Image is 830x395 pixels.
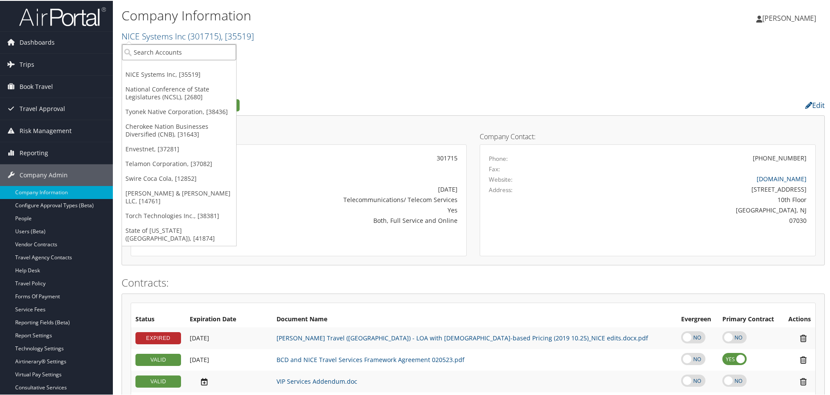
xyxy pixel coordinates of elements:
div: 07030 [572,215,807,224]
a: Torch Technologies Inc., [38381] [122,208,236,222]
span: , [ 35519 ] [221,29,254,41]
span: [PERSON_NAME] [762,13,816,22]
i: Remove Contract [796,355,811,364]
div: VALID [135,375,181,387]
a: [PERSON_NAME] Travel ([GEOGRAPHIC_DATA]) - LOA with [DEMOGRAPHIC_DATA]-based Pricing (2019 10.25)... [277,333,648,341]
i: Remove Contract [796,376,811,385]
a: NICE Systems Inc, [35519] [122,66,236,81]
div: Both, Full Service and Online [250,215,458,224]
i: Remove Contract [796,333,811,342]
img: airportal-logo.png [19,6,106,26]
a: Tyonek Native Corporation, [38436] [122,104,236,118]
div: VALID [135,353,181,365]
a: NICE Systems Inc [122,29,254,41]
div: Telecommunications/ Telecom Services [250,194,458,203]
span: Dashboards [20,31,55,52]
div: Add/Edit Date [190,376,268,385]
span: ( 301715 ) [188,29,221,41]
th: Actions [782,311,815,326]
div: [STREET_ADDRESS] [572,184,807,193]
span: Risk Management [20,119,72,141]
a: [DOMAIN_NAME] [757,174,807,182]
span: [DATE] [190,333,209,341]
th: Status [131,311,185,326]
span: Reporting [20,141,48,163]
div: [DATE] [250,184,458,193]
a: Cherokee Nation Businesses Diversified (CNB), [31643] [122,118,236,141]
div: [GEOGRAPHIC_DATA], NJ [572,205,807,214]
div: Add/Edit Date [190,355,268,363]
div: Yes [250,205,458,214]
th: Document Name [272,311,677,326]
a: BCD and NICE Travel Services Framework Agreement 020523.pdf [277,355,464,363]
div: EXPIRED [135,331,181,343]
label: Phone: [489,153,508,162]
span: Book Travel [20,75,53,97]
a: Telamon Corporation, [37082] [122,156,236,170]
div: 10th Floor [572,194,807,203]
th: Primary Contract [718,311,782,326]
div: 301715 [250,153,458,162]
a: National Conference of State Legislatures (NCSL), [2680] [122,81,236,104]
a: [PERSON_NAME] & [PERSON_NAME] LLC, [14761] [122,185,236,208]
a: Swire Coca Cola, [12852] [122,170,236,185]
h4: Account Details: [131,132,467,139]
h1: Company Information [122,6,590,24]
a: Envestnet, [37281] [122,141,236,156]
th: Expiration Date [185,311,272,326]
span: Trips [20,53,34,75]
label: Address: [489,185,513,193]
a: [PERSON_NAME] [756,4,825,30]
label: Website: [489,174,513,183]
div: Add/Edit Date [190,333,268,341]
h2: Contracts: [122,274,825,289]
a: Edit [805,100,825,109]
span: Company Admin [20,163,68,185]
span: [DATE] [190,355,209,363]
a: VIP Services Addendum.doc [277,376,357,385]
div: [PHONE_NUMBER] [753,153,807,162]
a: State of [US_STATE] ([GEOGRAPHIC_DATA]), [41874] [122,222,236,245]
input: Search Accounts [122,43,236,59]
h4: Company Contact: [480,132,816,139]
th: Evergreen [677,311,718,326]
label: Fax: [489,164,500,173]
h2: Company Profile: [122,97,586,111]
span: Travel Approval [20,97,65,119]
